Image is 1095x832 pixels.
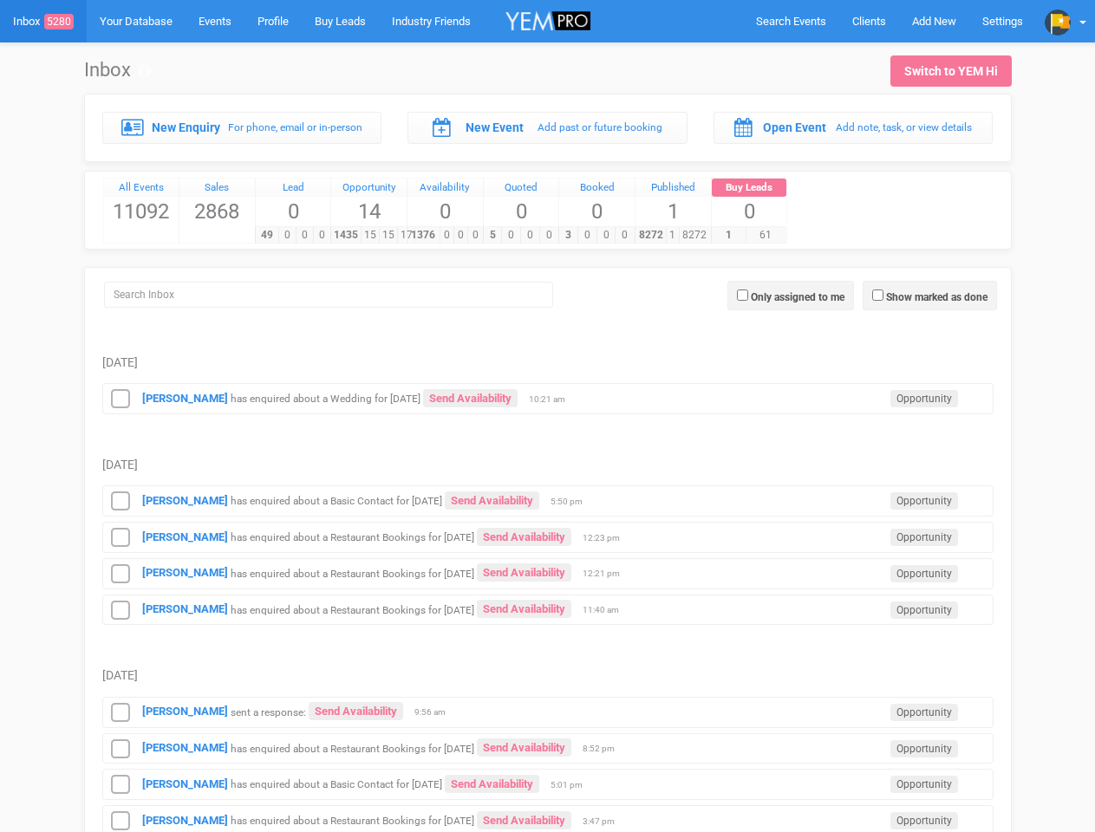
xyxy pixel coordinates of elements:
[538,121,662,133] small: Add past or future booking
[104,179,179,198] a: All Events
[44,14,74,29] span: 5280
[142,777,228,790] a: [PERSON_NAME]
[615,227,635,244] span: 0
[477,563,571,582] a: Send Availability
[397,227,416,244] span: 17
[912,15,956,28] span: Add New
[142,530,228,543] strong: [PERSON_NAME]
[309,702,403,720] a: Send Availability
[712,197,787,226] span: 0
[142,392,228,405] a: [PERSON_NAME]
[231,603,474,615] small: has enquired about a Restaurant Bookings for [DATE]
[890,601,958,619] span: Opportunity
[1045,10,1071,36] img: profile.png
[890,529,958,546] span: Opportunity
[466,119,524,136] label: New Event
[407,112,688,143] a: New Event Add past or future booking
[278,227,297,244] span: 0
[231,742,474,754] small: has enquired about a Restaurant Bookings for [DATE]
[104,197,179,226] span: 11092
[231,531,474,543] small: has enquired about a Restaurant Bookings for [DATE]
[256,197,331,226] span: 0
[453,227,468,244] span: 0
[596,227,616,244] span: 0
[712,179,787,198] a: Buy Leads
[407,179,483,198] a: Availability
[477,528,571,546] a: Send Availability
[104,282,553,308] input: Search Inbox
[635,179,711,198] a: Published
[231,815,474,827] small: has enquired about a Restaurant Bookings for [DATE]
[142,494,228,507] a: [PERSON_NAME]
[635,197,711,226] span: 1
[890,565,958,582] span: Opportunity
[102,112,382,143] a: New Enquiry For phone, email or in-person
[228,121,362,133] small: For phone, email or in-person
[142,566,228,579] a: [PERSON_NAME]
[313,227,331,244] span: 0
[890,776,958,793] span: Opportunity
[423,389,518,407] a: Send Availability
[152,119,220,136] label: New Enquiry
[330,227,362,244] span: 1435
[746,227,787,244] span: 61
[559,197,635,226] span: 0
[142,814,228,827] a: [PERSON_NAME]
[551,496,594,508] span: 5:50 pm
[440,227,454,244] span: 0
[445,491,539,510] a: Send Availability
[296,227,314,244] span: 0
[583,532,626,544] span: 12:23 pm
[483,227,503,244] span: 5
[551,779,594,791] span: 5:01 pm
[852,15,886,28] span: Clients
[179,179,255,198] div: Sales
[256,179,331,198] a: Lead
[102,458,994,471] h5: [DATE]
[539,227,559,244] span: 0
[890,55,1012,87] a: Switch to YEM Hi
[501,227,521,244] span: 0
[331,179,407,198] a: Opportunity
[583,604,626,616] span: 11:40 am
[142,741,228,754] a: [PERSON_NAME]
[142,602,228,615] a: [PERSON_NAME]
[714,112,994,143] a: Open Event Add note, task, or view details
[102,356,994,369] h5: [DATE]
[231,778,442,790] small: has enquired about a Basic Contact for [DATE]
[142,705,228,718] a: [PERSON_NAME]
[361,227,380,244] span: 15
[886,289,987,305] label: Show marked as done
[484,179,559,198] a: Quoted
[179,197,255,226] span: 2868
[467,227,482,244] span: 0
[231,495,442,507] small: has enquired about a Basic Contact for [DATE]
[102,669,994,682] h5: [DATE]
[559,179,635,198] a: Booked
[890,492,958,510] span: Opportunity
[529,393,572,406] span: 10:21 am
[763,119,826,136] label: Open Event
[255,227,279,244] span: 49
[407,227,440,244] span: 1376
[379,227,398,244] span: 15
[84,60,151,81] h1: Inbox
[756,15,826,28] span: Search Events
[890,704,958,721] span: Opportunity
[890,390,958,407] span: Opportunity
